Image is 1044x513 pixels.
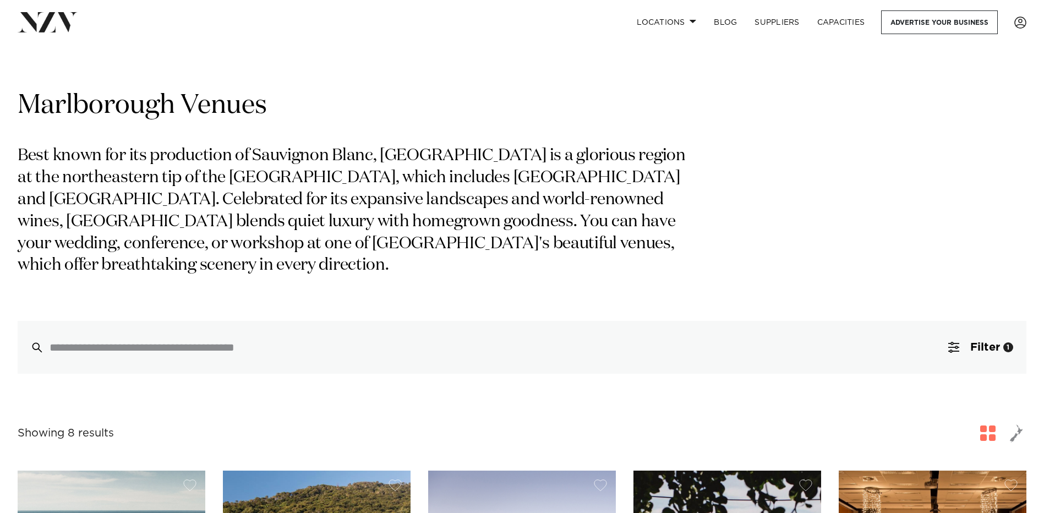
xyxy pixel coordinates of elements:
a: SUPPLIERS [746,10,808,34]
button: Filter1 [935,321,1026,374]
a: Locations [628,10,705,34]
span: Filter [970,342,1000,353]
h1: Marlborough Venues [18,89,1026,123]
a: BLOG [705,10,746,34]
a: Advertise your business [881,10,998,34]
p: Best known for its production of Sauvignon Blanc, [GEOGRAPHIC_DATA] is a glorious region at the n... [18,145,698,277]
div: Showing 8 results [18,425,114,442]
a: Capacities [808,10,874,34]
img: nzv-logo.png [18,12,78,32]
div: 1 [1003,342,1013,352]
